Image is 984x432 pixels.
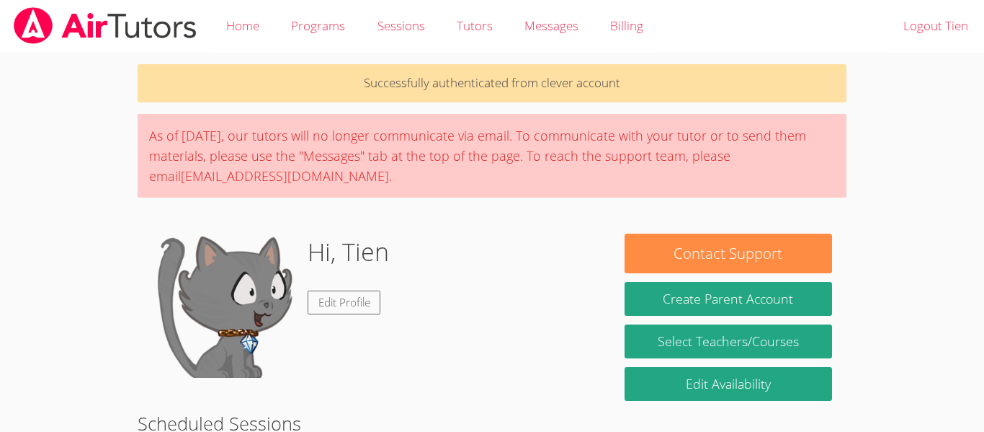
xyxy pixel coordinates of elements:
[625,282,832,316] button: Create Parent Account
[138,64,846,102] p: Successfully authenticated from clever account
[524,17,578,34] span: Messages
[152,234,296,378] img: default.png
[625,234,832,273] button: Contact Support
[12,7,198,44] img: airtutors_banner-c4298cdbf04f3fff15de1276eac7730deb9818008684d7c2e4769d2f7ddbe033.png
[138,114,846,198] div: As of [DATE], our tutors will no longer communicate via email. To communicate with your tutor or ...
[308,291,381,314] a: Edit Profile
[625,367,832,401] a: Edit Availability
[625,325,832,358] a: Select Teachers/Courses
[308,234,389,270] h1: Hi, Tien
